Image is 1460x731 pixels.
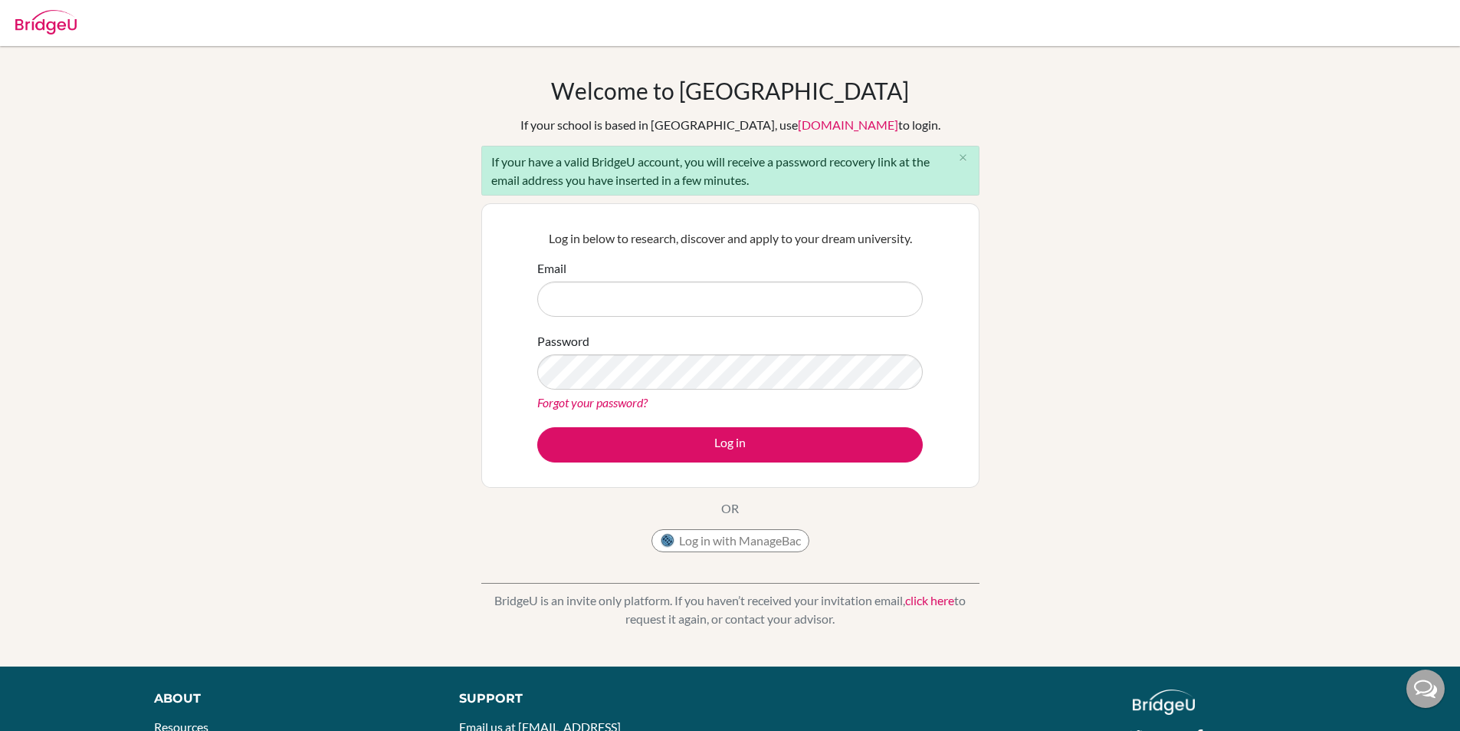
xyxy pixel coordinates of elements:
[1133,690,1195,715] img: logo_white@2x-f4f0deed5e89b7ecb1c2cc34c3e3d731f90f0f143d5ea2071677605dd97b5244.png
[459,690,712,708] div: Support
[537,332,589,351] label: Password
[154,690,425,708] div: About
[537,427,923,463] button: Log in
[520,116,940,134] div: If your school is based in [GEOGRAPHIC_DATA], use to login.
[651,529,809,552] button: Log in with ManageBac
[537,229,923,248] p: Log in below to research, discover and apply to your dream university.
[948,147,979,170] button: Close
[15,10,77,35] img: Bridge-U
[957,152,969,163] i: close
[537,259,566,278] label: Email
[905,593,954,608] a: click here
[481,146,979,196] div: If your have a valid BridgeU account, you will receive a password recovery link at the email addr...
[551,77,909,104] h1: Welcome to [GEOGRAPHIC_DATA]
[721,499,739,518] p: OR
[481,591,979,628] p: BridgeU is an invite only platform. If you haven’t received your invitation email, to request it ...
[537,395,648,410] a: Forgot your password?
[798,117,898,132] a: [DOMAIN_NAME]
